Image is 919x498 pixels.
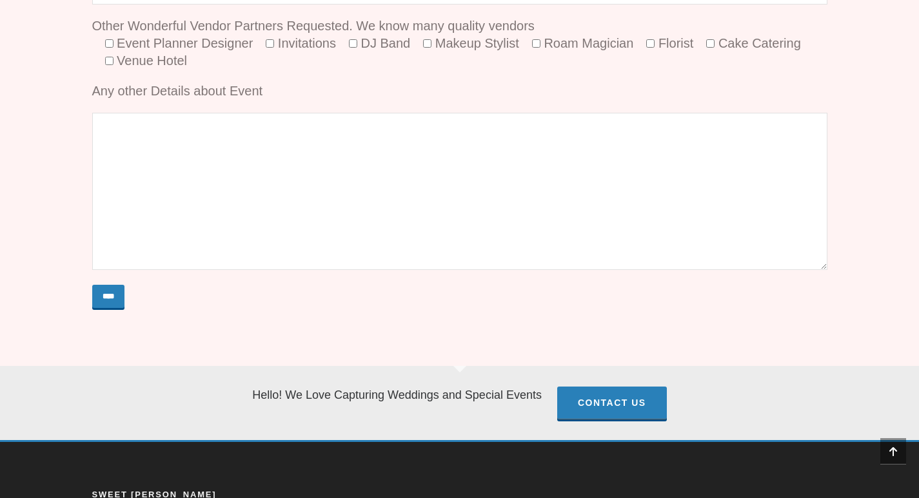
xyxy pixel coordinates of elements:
a: Contact Us [557,387,667,419]
span: Cake Catering [715,36,800,50]
span: Venue Hotel [114,53,188,68]
p: Other Wonderful Vendor Partners Requested. We know many quality vendors [92,17,827,70]
font: Hello! We Love Capturing Weddings and Special Events [252,388,542,401]
span: Makeup Stylist [431,36,519,50]
p: Any other Details about Event [92,82,827,100]
span: Invitations [274,36,336,50]
span: DJ Band [357,36,410,50]
span: Event Planner Designer [114,36,253,50]
span: Roam Magician [540,36,634,50]
span: Florist [655,36,693,50]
